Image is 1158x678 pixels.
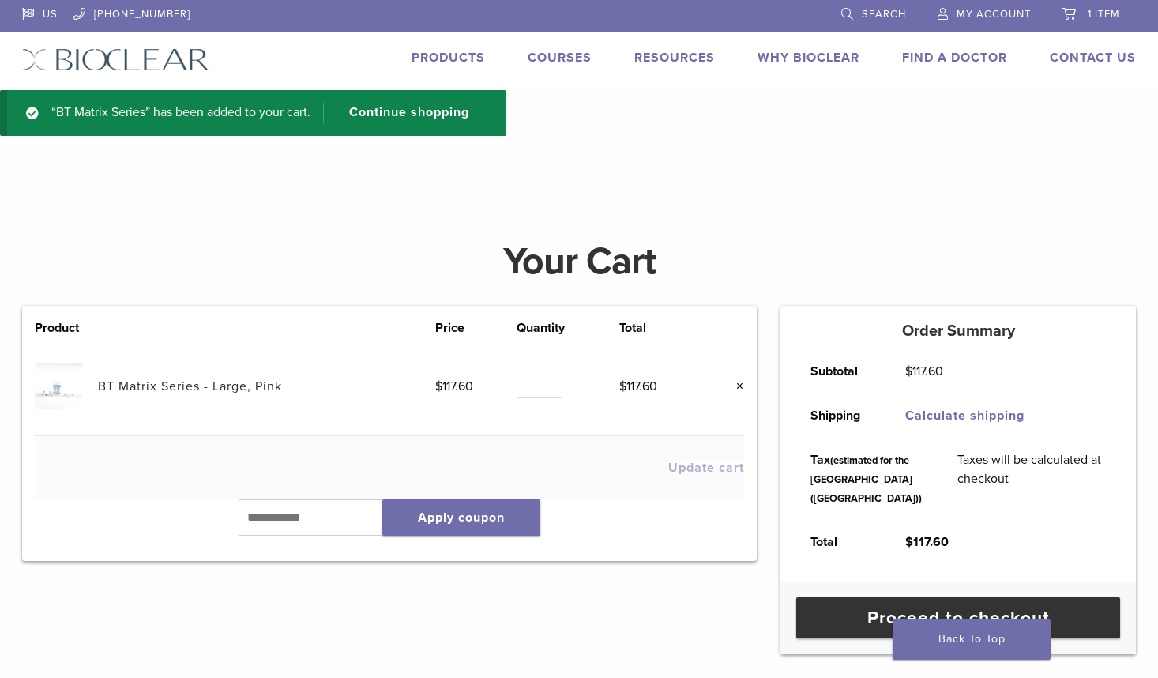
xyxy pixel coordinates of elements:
[957,8,1031,21] span: My Account
[810,454,922,505] small: (estimated for the [GEOGRAPHIC_DATA] ([GEOGRAPHIC_DATA]))
[412,50,485,66] a: Products
[893,619,1051,660] a: Back To Top
[1088,8,1120,21] span: 1 item
[619,318,701,337] th: Total
[724,376,744,397] a: Remove this item
[792,520,887,564] th: Total
[905,408,1025,424] a: Calculate shipping
[792,349,887,394] th: Subtotal
[792,438,939,520] th: Tax
[939,438,1124,520] td: Taxes will be calculated at checkout
[517,318,619,337] th: Quantity
[905,363,912,379] span: $
[98,379,282,394] a: BT Matrix Series - Large, Pink
[634,50,715,66] a: Resources
[862,8,906,21] span: Search
[22,48,209,71] img: Bioclear
[35,318,98,337] th: Product
[323,103,481,123] a: Continue shopping
[1050,50,1136,66] a: Contact Us
[619,379,626,394] span: $
[792,394,887,438] th: Shipping
[10,243,1148,281] h1: Your Cart
[435,318,517,337] th: Price
[619,379,657,394] bdi: 117.60
[35,363,81,409] img: BT Matrix Series - Large, Pink
[382,499,540,536] button: Apply coupon
[758,50,859,66] a: Why Bioclear
[905,363,943,379] bdi: 117.60
[435,379,473,394] bdi: 117.60
[780,322,1136,341] h5: Order Summary
[905,534,949,550] bdi: 117.60
[905,534,913,550] span: $
[796,597,1120,638] a: Proceed to checkout
[668,461,744,474] button: Update cart
[528,50,592,66] a: Courses
[435,379,442,394] span: $
[902,50,1007,66] a: Find A Doctor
